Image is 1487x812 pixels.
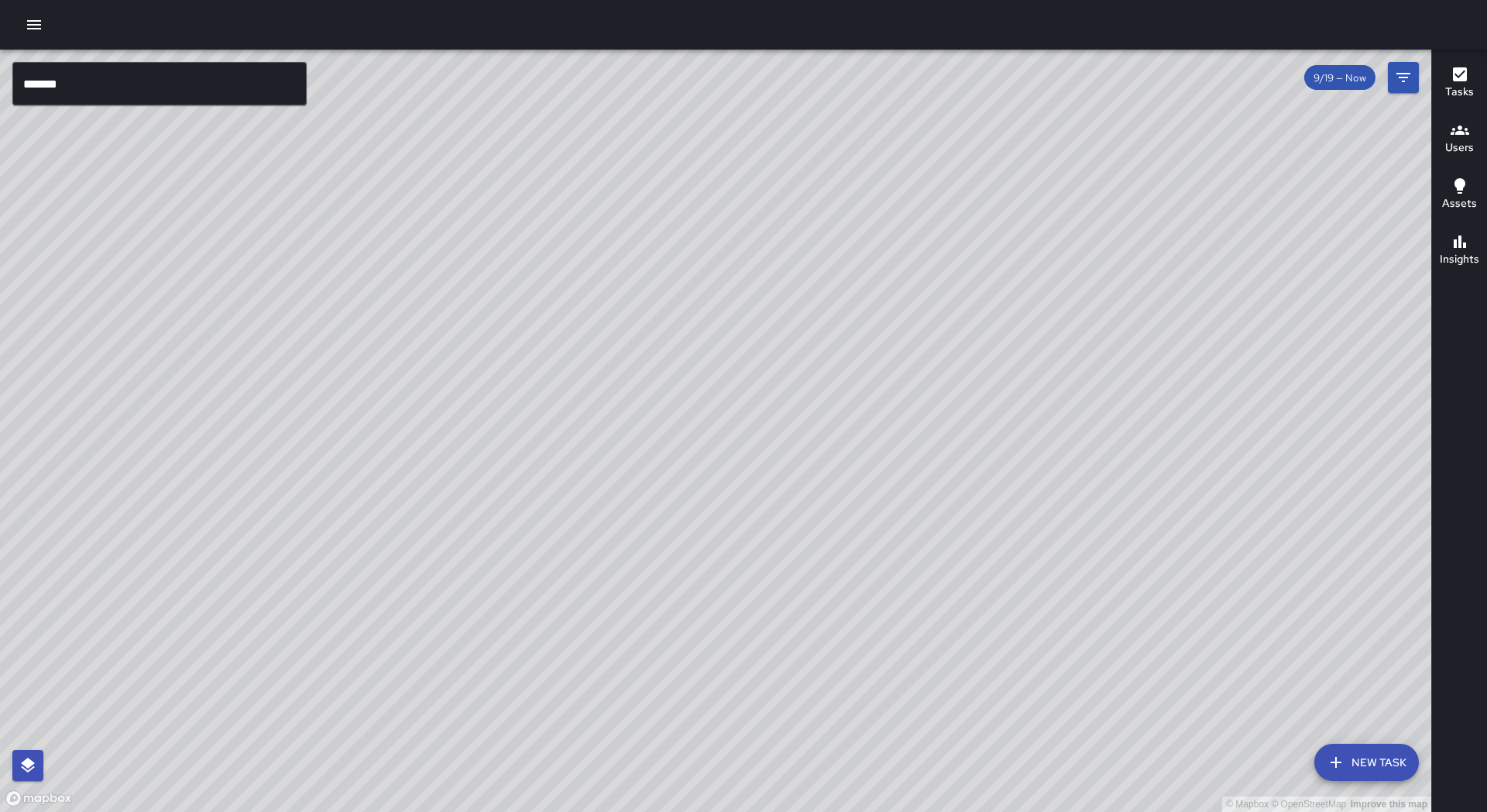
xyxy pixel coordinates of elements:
span: 9/19 — Now [1304,71,1375,84]
button: Assets [1432,167,1487,223]
h6: Insights [1440,251,1479,268]
button: Tasks [1432,56,1487,112]
h6: Users [1445,139,1474,157]
button: Filters [1388,62,1419,93]
button: New Task [1314,744,1419,781]
h6: Tasks [1445,84,1474,101]
h6: Assets [1442,195,1477,212]
button: Users [1432,112,1487,167]
button: Insights [1432,223,1487,279]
